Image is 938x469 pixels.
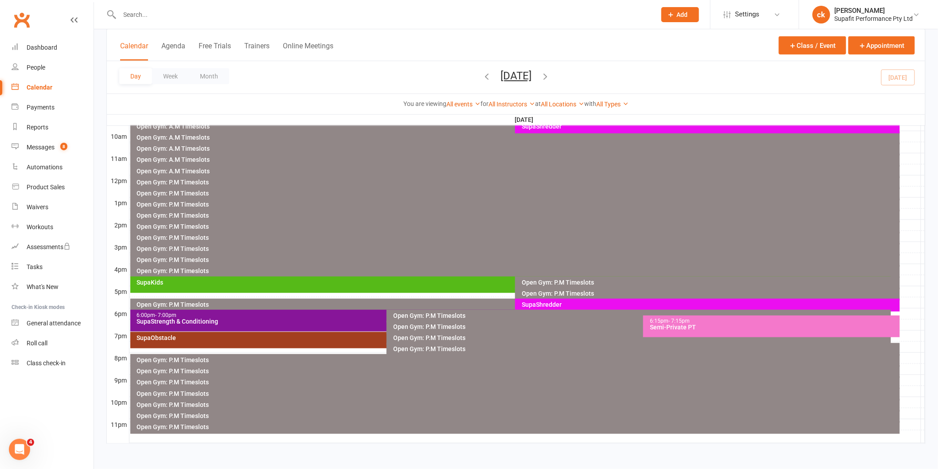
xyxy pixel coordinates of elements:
[541,101,584,108] a: All Locations
[137,201,899,207] div: Open Gym: P.M Timeslots
[12,217,94,237] a: Workouts
[12,78,94,98] a: Calendar
[12,177,94,197] a: Product Sales
[189,68,229,84] button: Month
[521,279,898,285] div: Open Gym: P.M Timeslots
[107,330,129,341] th: 7pm
[107,286,129,297] th: 5pm
[27,320,81,327] div: General attendance
[137,413,899,419] div: Open Gym: P.M Timeslots
[11,9,33,31] a: Clubworx
[137,212,899,219] div: Open Gym: P.M Timeslots
[199,42,231,61] button: Free Trials
[137,318,633,324] div: SupaStrength & Conditioning
[27,124,48,131] div: Reports
[27,223,53,231] div: Workouts
[27,283,59,290] div: What's New
[137,156,899,163] div: Open Gym: A.M Timeslots
[107,308,129,319] th: 6pm
[393,335,889,341] div: Open Gym: P.M Timeslots
[27,164,63,171] div: Automations
[12,353,94,373] a: Class kiosk mode
[12,197,94,217] a: Waivers
[521,290,898,297] div: Open Gym: P.M Timeslots
[500,70,532,82] button: [DATE]
[27,203,48,211] div: Waivers
[27,243,70,250] div: Assessments
[446,101,481,108] a: All events
[489,101,535,108] a: All Instructors
[12,157,94,177] a: Automations
[137,190,899,196] div: Open Gym: P.M Timeslots
[27,184,65,191] div: Product Sales
[107,131,129,142] th: 10am
[137,257,899,263] div: Open Gym: P.M Timeslots
[12,137,94,157] a: Messages 8
[848,36,915,55] button: Appointment
[107,397,129,408] th: 10pm
[137,246,899,252] div: Open Gym: P.M Timeslots
[535,100,541,107] strong: at
[137,368,899,374] div: Open Gym: P.M Timeslots
[107,419,129,430] th: 11pm
[60,143,67,150] span: 8
[107,242,129,253] th: 3pm
[137,168,899,174] div: Open Gym: A.M Timeslots
[137,391,899,397] div: Open Gym: P.M Timeslots
[137,301,890,308] div: Open Gym: P.M Timeslots
[137,379,899,385] div: Open Gym: P.M Timeslots
[12,58,94,78] a: People
[137,234,899,241] div: Open Gym: P.M Timeslots
[137,123,890,129] div: Open Gym: A.M Timeslots
[107,219,129,231] th: 2pm
[12,98,94,117] a: Payments
[152,68,189,84] button: Week
[835,15,913,23] div: Supafit Performance Pty Ltd
[12,313,94,333] a: General attendance kiosk mode
[137,145,899,152] div: Open Gym: A.M Timeslots
[521,123,898,129] div: SupaShredder
[27,64,45,71] div: People
[156,312,177,318] span: - 7:00pm
[120,42,148,61] button: Calendar
[677,11,688,18] span: Add
[107,264,129,275] th: 4pm
[27,104,55,111] div: Payments
[393,324,889,330] div: Open Gym: P.M Timeslots
[668,318,690,324] span: - 7:15pm
[27,360,66,367] div: Class check-in
[137,357,899,363] div: Open Gym: P.M Timeslots
[27,263,43,270] div: Tasks
[584,100,596,107] strong: with
[12,237,94,257] a: Assessments
[12,333,94,353] a: Roll call
[393,313,889,319] div: Open Gym: P.M Timeslots
[119,68,152,84] button: Day
[12,117,94,137] a: Reports
[137,268,899,274] div: Open Gym: P.M Timeslots
[137,313,633,318] div: 6:00pm
[137,279,890,285] div: SupaKids
[27,84,52,91] div: Calendar
[283,42,333,61] button: Online Meetings
[403,100,446,107] strong: You are viewing
[596,101,629,108] a: All Types
[117,8,650,21] input: Search...
[521,301,898,308] div: SupaShredder
[649,324,898,330] div: Semi-Private PT
[27,144,55,151] div: Messages
[107,197,129,208] th: 1pm
[107,375,129,386] th: 9pm
[137,424,899,430] div: Open Gym: P.M Timeslots
[27,44,57,51] div: Dashboard
[107,175,129,186] th: 12pm
[393,346,898,352] div: Open Gym: P.M Timeslots
[649,318,898,324] div: 6:15pm
[27,439,34,446] span: 4
[137,335,633,341] div: SupaObstacle
[661,7,699,22] button: Add
[129,114,921,125] th: [DATE]
[813,6,830,23] div: ck
[481,100,489,107] strong: for
[137,179,899,185] div: Open Gym: P.M Timeslots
